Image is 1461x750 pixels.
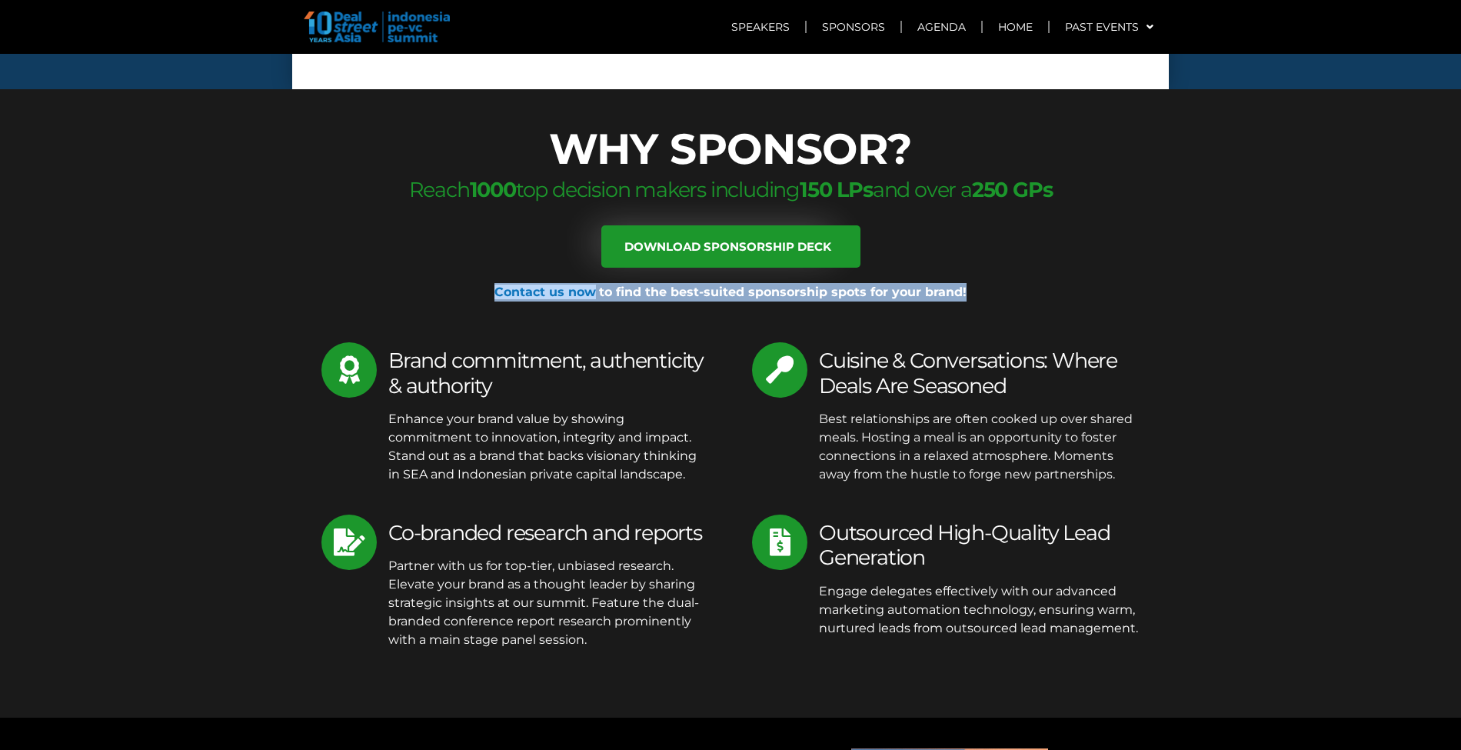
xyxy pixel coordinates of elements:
[716,9,805,45] a: Speakers
[983,9,1048,45] a: Home
[599,285,967,299] span: to find the best-suited sponsorship spots for your brand!
[388,520,702,545] span: Co-branded research and reports
[388,410,709,484] p: Enhance your brand value by showing commitment to innovation, integrity and impact. Stand out as ...
[624,241,831,252] span: Download sponsorship deck
[409,177,1053,202] span: Reach top decision makers including and over a
[300,128,1161,170] h2: WHY SPONSOR?
[819,520,1110,570] span: Outsourced High-Quality Lead Generation
[819,410,1140,484] p: Best relationships are often cooked up over shared meals. Hosting a meal is an opportunity to fos...
[601,225,860,268] a: Download sponsorship deck
[1050,9,1169,45] a: Past Events
[800,177,873,202] b: 150 LPs
[388,348,704,398] span: Brand commitment, authenticity & authority
[972,177,1053,202] b: 250 GPs
[470,177,516,202] b: 1000
[819,582,1140,638] p: Engage delegates effectively with our advanced marketing automation technology, ensuring warm, nu...
[902,9,981,45] a: Agenda
[494,285,596,299] a: Contact us now
[807,9,900,45] a: Sponsors
[819,348,1117,398] span: Cuisine & Conversations: Where Deals Are Seasoned
[388,557,709,649] p: Partner with us for top-tier, unbiased research. Elevate your brand as a thought leader by sharin...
